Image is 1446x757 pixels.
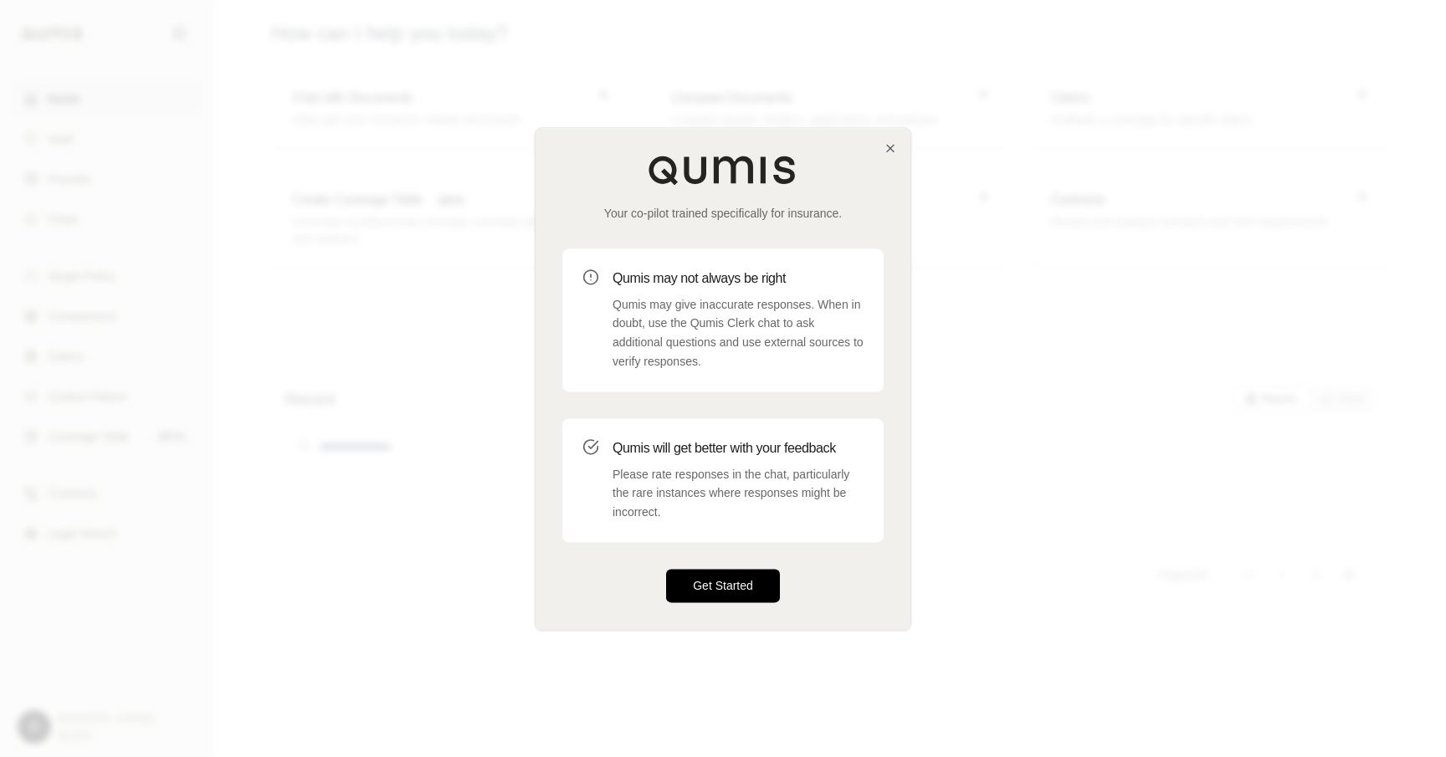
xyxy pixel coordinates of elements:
[613,438,864,458] h3: Qumis will get better with your feedback
[666,569,780,602] button: Get Started
[562,205,884,222] p: Your co-pilot trained specifically for insurance.
[648,155,798,185] img: Qumis Logo
[613,465,864,522] p: Please rate responses in the chat, particularly the rare instances where responses might be incor...
[613,269,864,289] h3: Qumis may not always be right
[613,295,864,371] p: Qumis may give inaccurate responses. When in doubt, use the Qumis Clerk chat to ask additional qu...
